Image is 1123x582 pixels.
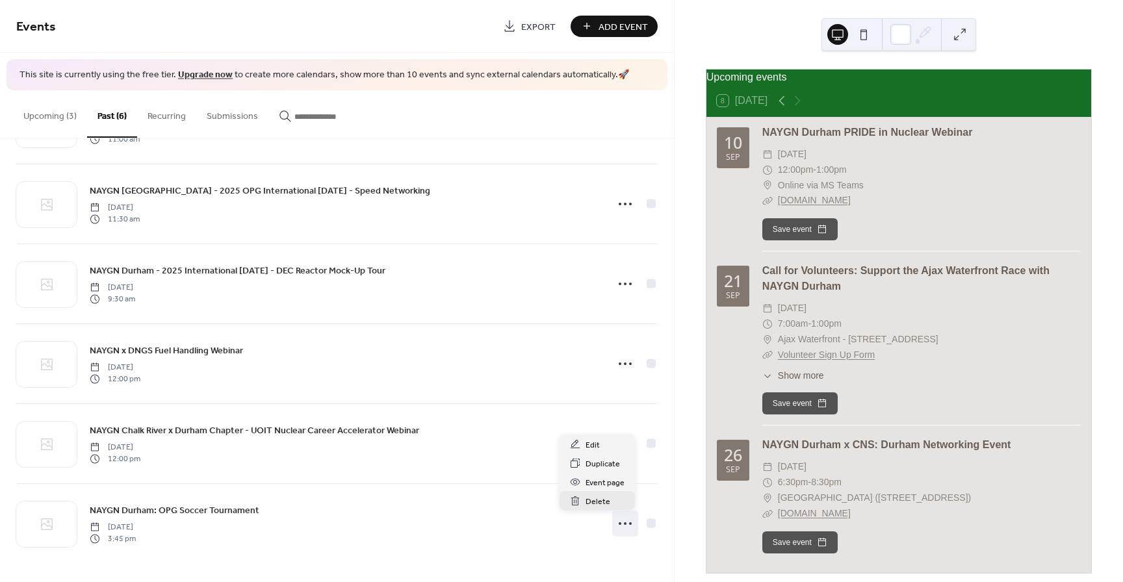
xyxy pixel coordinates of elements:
button: Past (6) [87,90,137,138]
button: Save event [762,218,838,240]
button: Save event [762,531,838,553]
a: NAYGN Chalk River x Durham Chapter - UOIT Nuclear Career Accelerator Webinar [90,423,419,438]
div: ​ [762,147,773,162]
button: ​Show more [762,369,824,383]
span: Duplicate [586,457,620,471]
a: Export [493,16,565,37]
div: Sep [726,466,740,474]
a: NAYGN Durham x CNS: Durham Networking Event [762,439,1011,450]
div: ​ [762,193,773,209]
div: 21 [724,273,742,289]
span: [DATE] [90,281,135,293]
div: ​ [762,490,773,506]
span: Online via MS Teams [778,178,864,194]
span: [DATE] [90,521,136,533]
span: NAYGN Chalk River x Durham Chapter - UOIT Nuclear Career Accelerator Webinar [90,424,419,437]
span: [DATE] [90,201,140,213]
span: 12:00 pm [90,373,140,385]
a: NAYGN Durham PRIDE in Nuclear Webinar [762,127,973,138]
span: 7:00am [778,316,808,332]
span: NAYGN Durham: OPG Soccer Tournament [90,503,259,517]
div: ​ [762,178,773,194]
a: Upgrade now [178,66,233,84]
span: 8:30pm [811,475,842,490]
button: Add Event [571,16,658,37]
span: Ajax Waterfront - [STREET_ADDRESS] [778,332,938,348]
span: NAYGN x DNGS Fuel Handling Webinar [90,344,243,357]
div: ​ [762,301,773,316]
div: Sep [726,292,740,300]
span: [DATE] [778,301,807,316]
span: 11:30 am [90,214,140,225]
a: Call for Volunteers: Support the Ajax Waterfront Race with NAYGN Durham [762,265,1050,292]
a: [DOMAIN_NAME] [778,508,851,518]
a: NAYGN Durham: OPG Soccer Tournament [90,503,259,518]
span: NAYGN Durham - 2025 International [DATE] - DEC Reactor Mock-Up Tour [90,264,385,277]
div: ​ [762,162,773,178]
span: 12:00pm [778,162,813,178]
span: 1:00pm [811,316,842,332]
span: NAYGN [GEOGRAPHIC_DATA] - 2025 OPG International [DATE] - Speed Networking [90,184,430,197]
a: [DOMAIN_NAME] [778,195,851,205]
a: NAYGN x DNGS Fuel Handling Webinar [90,343,243,358]
button: Upcoming (3) [13,90,87,136]
span: Export [521,20,556,34]
div: ​ [762,459,773,475]
a: NAYGN Durham - 2025 International [DATE] - DEC Reactor Mock-Up Tour [90,263,385,278]
span: Events [16,14,56,40]
div: ​ [762,475,773,490]
button: Submissions [196,90,268,136]
span: Add Event [599,20,648,34]
span: 12:00 pm [90,453,140,465]
a: Volunteer Sign Up Form [778,349,875,360]
div: 10 [724,134,742,151]
span: Edit [586,438,600,452]
div: ​ [762,332,773,348]
span: 9:30 am [90,294,135,305]
span: 1:00pm [816,162,847,178]
div: Sep [726,153,740,162]
a: NAYGN [GEOGRAPHIC_DATA] - 2025 OPG International [DATE] - Speed Networking [90,183,430,198]
span: 11:00 am [90,134,140,145]
span: Event page [586,476,625,490]
span: [DATE] [778,459,807,475]
span: Show more [778,369,824,383]
span: - [808,475,812,490]
button: Save event [762,392,838,414]
span: - [813,162,816,178]
div: Upcoming events [706,70,1091,85]
span: [DATE] [90,361,140,373]
span: This site is currently using the free tier. to create more calendars, show more than 10 events an... [19,69,629,82]
div: ​ [762,506,773,522]
span: 3:45 pm [90,533,136,545]
button: Recurring [137,90,196,136]
div: ​ [762,369,773,383]
span: 6:30pm [778,475,808,490]
div: 26 [724,447,742,463]
div: ​ [762,348,773,363]
span: [GEOGRAPHIC_DATA] ([STREET_ADDRESS]) [778,490,971,506]
span: Delete [586,495,610,509]
span: - [808,316,812,332]
span: [DATE] [778,147,807,162]
div: ​ [762,316,773,332]
span: [DATE] [90,441,140,453]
